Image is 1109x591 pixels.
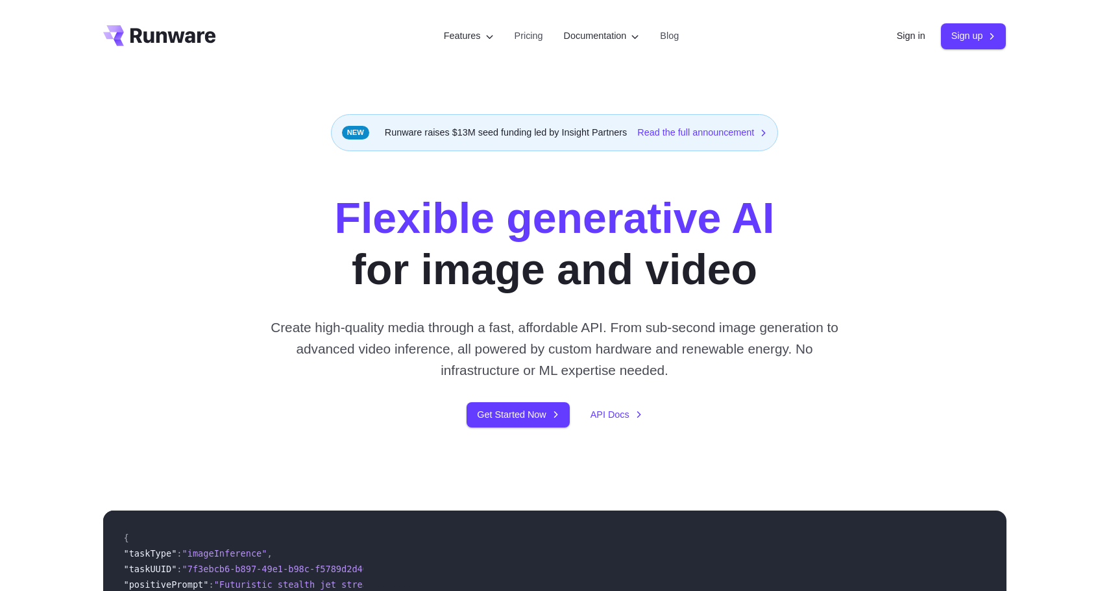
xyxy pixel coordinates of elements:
span: : [208,579,213,590]
strong: Flexible generative AI [335,194,775,242]
span: , [267,548,272,559]
a: Read the full announcement [637,125,767,140]
span: "Futuristic stealth jet streaking through a neon-lit cityscape with glowing purple exhaust" [214,579,698,590]
a: Sign in [897,29,925,43]
span: "taskUUID" [124,564,177,574]
div: Runware raises $13M seed funding led by Insight Partners [331,114,779,151]
a: Go to / [103,25,216,46]
span: { [124,533,129,543]
a: Get Started Now [467,402,569,428]
a: API Docs [591,407,642,422]
span: "7f3ebcb6-b897-49e1-b98c-f5789d2d40d7" [182,564,384,574]
label: Features [444,29,494,43]
span: "imageInference" [182,548,267,559]
a: Blog [660,29,679,43]
span: : [177,564,182,574]
p: Create high-quality media through a fast, affordable API. From sub-second image generation to adv... [265,317,844,381]
h1: for image and video [335,193,775,296]
a: Pricing [515,29,543,43]
label: Documentation [564,29,640,43]
span: "positivePrompt" [124,579,209,590]
span: "taskType" [124,548,177,559]
span: : [177,548,182,559]
a: Sign up [941,23,1006,49]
